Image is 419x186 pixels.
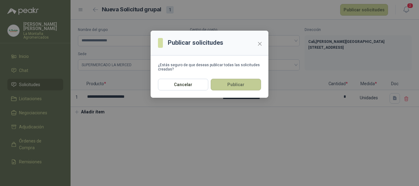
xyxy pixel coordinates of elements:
[257,41,262,46] span: close
[158,63,261,71] div: ¿Estás seguro de que deseas publicar todas las solicitudes creadas?
[255,39,265,49] button: Close
[158,79,208,90] button: Cancelar
[168,38,223,47] h3: Publicar solicitudes
[211,79,261,90] button: Publicar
